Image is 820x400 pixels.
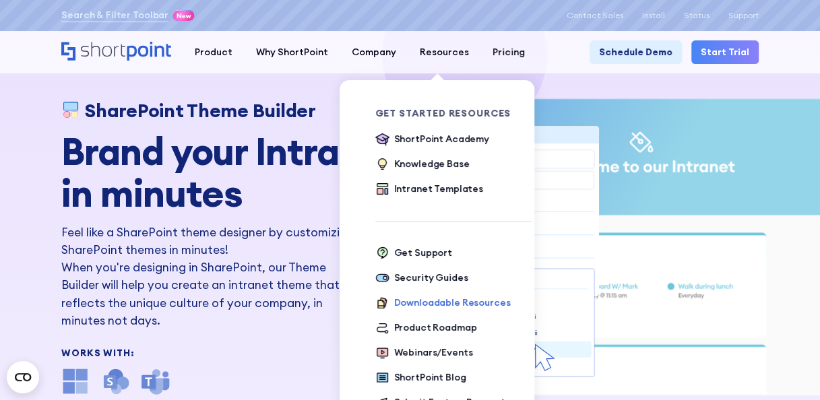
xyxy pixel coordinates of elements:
[85,100,315,121] h1: SharePoint Theme Builder
[375,108,532,118] div: Get Started Resources
[375,370,466,386] a: ShortPoint Blog
[375,246,452,261] a: Get Support
[590,40,682,64] a: Schedule Demo
[352,45,396,59] div: Company
[375,182,483,197] a: Intranet Templates
[394,370,466,385] div: ShortPoint Blog
[728,11,759,20] a: Support
[394,296,511,310] div: Downloadable Resources
[183,40,245,64] a: Product
[61,42,171,62] a: Home
[493,45,525,59] div: Pricing
[394,271,468,285] div: Security Guides
[7,361,39,393] button: Open CMP widget
[684,11,709,20] a: Status
[394,321,477,335] div: Product Roadmap
[340,40,408,64] a: Company
[375,157,470,172] a: Knowledge Base
[394,132,489,146] div: ShortPoint Academy
[394,246,452,260] div: Get Support
[408,40,481,64] a: Resources
[394,345,473,360] div: Webinars/Events
[61,8,168,22] a: Search & Filter Toolbar
[375,132,489,147] a: ShortPoint Academy
[61,348,415,358] div: Works With:
[481,40,537,64] a: Pricing
[61,259,354,329] p: When you're designing in SharePoint, our Theme Builder will help you create an intranet theme tha...
[394,157,470,171] div: Knowledge Base
[141,367,170,395] img: microsoft teams icon
[375,296,511,311] a: Downloadable Resources
[375,271,468,286] a: Security Guides
[567,11,623,20] a: Contact Sales
[691,40,759,64] a: Start Trial
[394,182,483,196] div: Intranet Templates
[102,367,130,395] img: SharePoint icon
[375,345,473,361] a: Webinars/Events
[245,40,340,64] a: Why ShortPoint
[61,127,398,217] strong: Brand your Intranet in minutes
[61,224,354,259] h2: Feel like a SharePoint theme designer by customizing SharePoint themes in minutes!
[256,45,328,59] div: Why ShortPoint
[753,335,820,400] iframe: Chat Widget
[61,367,90,395] img: microsoft office icon
[195,45,232,59] div: Product
[375,321,477,336] a: Product Roadmap
[420,45,469,59] div: Resources
[642,11,665,20] a: Install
